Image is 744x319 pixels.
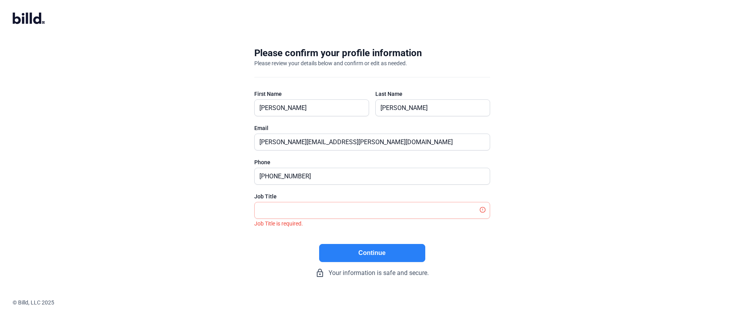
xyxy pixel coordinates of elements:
[255,168,481,184] input: (XXX) XXX-XXXX
[254,124,490,132] div: Email
[13,299,744,306] div: © Billd, LLC 2025
[254,59,407,67] div: Please review your details below and confirm or edit as needed.
[254,220,303,227] i: Job Title is required.
[254,90,369,98] div: First Name
[319,244,425,262] button: Continue
[254,158,490,166] div: Phone
[254,47,422,59] div: Please confirm your profile information
[254,268,490,278] div: Your information is safe and secure.
[375,90,490,98] div: Last Name
[254,192,490,200] div: Job Title
[315,268,325,278] mat-icon: lock_outline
